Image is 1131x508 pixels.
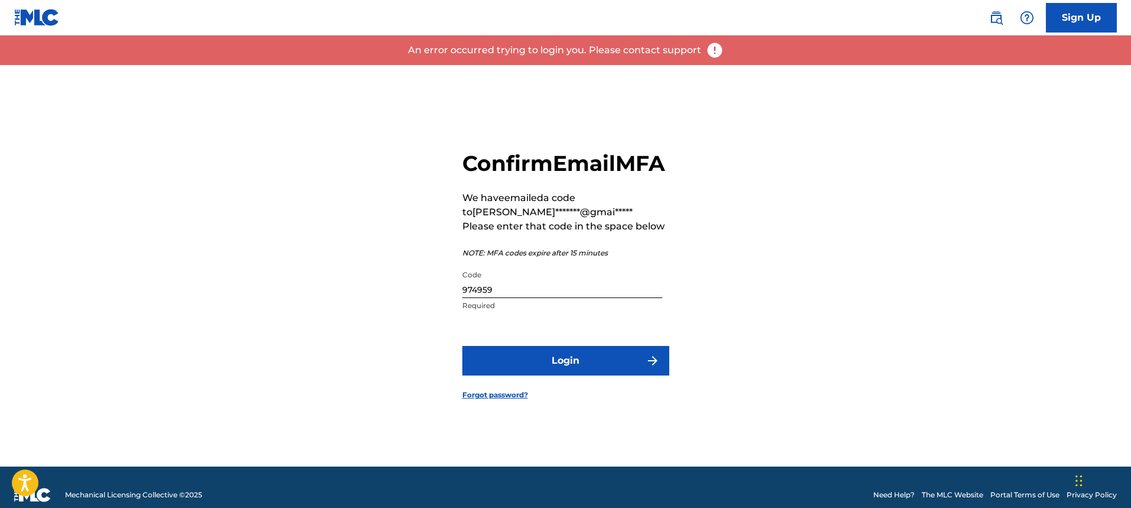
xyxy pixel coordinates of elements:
[1072,451,1131,508] iframe: Chat Widget
[14,488,51,502] img: logo
[1046,3,1117,33] a: Sign Up
[14,9,60,26] img: MLC Logo
[462,300,662,311] p: Required
[1020,11,1034,25] img: help
[462,346,669,376] button: Login
[873,490,915,500] a: Need Help?
[922,490,983,500] a: The MLC Website
[462,150,669,177] h2: Confirm Email MFA
[1015,6,1039,30] div: Help
[706,41,724,59] img: error
[989,11,1003,25] img: search
[1075,463,1083,499] div: Drag
[984,6,1008,30] a: Public Search
[65,490,202,500] span: Mechanical Licensing Collective © 2025
[990,490,1059,500] a: Portal Terms of Use
[462,219,669,234] p: Please enter that code in the space below
[408,43,701,57] p: An error occurred trying to login you. Please contact support
[462,390,528,400] a: Forgot password?
[1067,490,1117,500] a: Privacy Policy
[462,248,669,258] p: NOTE: MFA codes expire after 15 minutes
[646,354,660,368] img: f7272a7cc735f4ea7f67.svg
